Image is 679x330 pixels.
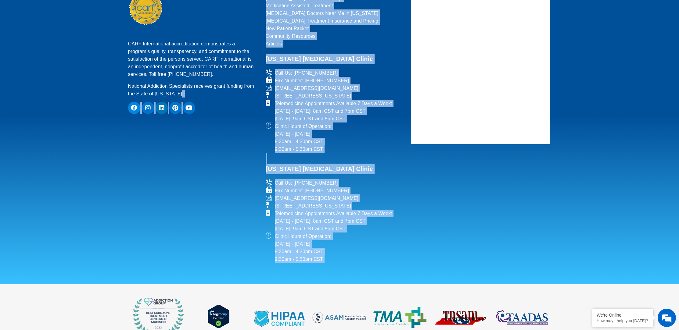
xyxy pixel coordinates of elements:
[273,210,392,232] span: Telemedicine Appointments Available 7 Days a Week: [DATE] - [DATE]: 8am CST and 7pm CST [DATE]: 9...
[266,77,404,84] a: Fax Number: [PHONE_NUMBER]
[266,32,404,40] a: Community Resources
[273,84,358,92] span: [EMAIL_ADDRESS][DOMAIN_NAME]
[266,9,404,17] a: [MEDICAL_DATA] Doctors Near Me in [US_STATE]
[207,324,230,329] a: Verify LegitScript Approval for www.nationaladdictionspecialists.com
[312,312,367,323] img: ASAM (American Society of Addiction Medicine)
[266,179,404,187] a: Call Us: [PHONE_NUMBER]
[273,122,332,153] span: Clinic Hours of Operation: [DATE] - [DATE] 8:30am - 4:30pm CST 9:30am - 5:30pm EST
[433,308,487,327] img: Tennessee Society of Addiction Medicine
[266,69,404,77] a: Call Us: [PHONE_NUMBER]
[252,306,306,329] img: hipaa compliant suboxone clinic telemdicine
[266,17,404,25] a: [MEDICAL_DATA] Treatment Insurance and Pricing
[273,92,351,100] span: [STREET_ADDRESS][US_STATE]
[597,313,648,318] div: We're Online!
[266,2,333,9] span: Medication Assisted Treatment
[273,187,349,194] span: Fax Number: [PHONE_NUMBER]
[273,232,332,263] span: Clinic Hours of Operation: [DATE] - [DATE] 8:30am - 4:30pm CST 9:30am - 5:30pm EST
[266,2,404,9] a: Medication Assisted Treatment
[266,17,379,25] span: [MEDICAL_DATA] Treatment Insurance and Pricing
[266,40,282,48] span: Articles
[266,40,404,48] a: Articles
[266,25,309,32] span: New Patient Packet
[273,194,358,202] span: [EMAIL_ADDRESS][DOMAIN_NAME]
[266,54,404,64] h2: [US_STATE] [MEDICAL_DATA] Clinic
[273,69,338,77] span: Call Us: [PHONE_NUMBER]
[266,25,404,32] a: New Patient Packet
[266,32,316,40] span: Community Resources
[273,100,392,122] span: Telemedicine Appointments Available 7 Days a Week: [DATE] - [DATE]: 8am CST and 7pm CST [DATE]: 9...
[266,9,379,17] span: [MEDICAL_DATA] Doctors Near Me in [US_STATE]
[373,307,427,328] img: Tennessee Medical Association
[128,40,258,78] p: CARF International accreditation demonstrates a program’s quality, transparency, and commitment t...
[597,318,648,323] p: How may I help you today?
[266,187,404,194] a: Fax Number: [PHONE_NUMBER]
[266,153,404,174] h2: [US_STATE] [MEDICAL_DATA] Clinic
[128,82,258,98] p: National Addiction Specialists receives grant funding from the State of [US_STATE].
[273,179,338,187] span: Call Us: [PHONE_NUMBER]
[273,77,349,84] span: Fax Number: [PHONE_NUMBER]
[273,202,351,210] span: [STREET_ADDRESS][US_STATE]
[207,304,230,328] img: Verify Approval for www.nationaladdictionspecialists.com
